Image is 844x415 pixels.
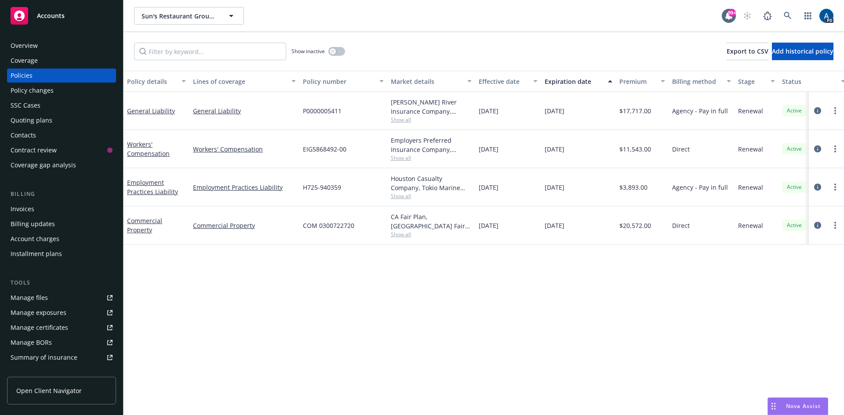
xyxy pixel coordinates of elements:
span: Agency - Pay in full [672,183,728,192]
a: more [830,105,840,116]
div: 99+ [728,9,736,17]
div: Manage BORs [11,336,52,350]
a: Workers' Compensation [127,140,170,158]
div: Quoting plans [11,113,52,127]
button: Policy details [124,71,189,92]
span: Accounts [37,12,65,19]
a: Invoices [7,202,116,216]
button: Premium [616,71,669,92]
a: Summary of insurance [7,350,116,364]
a: Billing updates [7,217,116,231]
div: Houston Casualty Company, Tokio Marine HCC, CRC Group [391,174,472,192]
a: General Liability [193,106,296,115]
span: $3,893.00 [619,183,648,192]
a: General Liability [127,107,175,115]
a: Overview [7,39,116,53]
div: Manage files [11,291,48,305]
span: COM 0300722720 [303,221,354,230]
span: [DATE] [479,106,498,115]
span: Active [786,221,803,229]
span: Show inactive [291,47,325,55]
div: Coverage gap analysis [11,158,76,172]
div: CA Fair Plan, [GEOGRAPHIC_DATA] Fair plan [391,212,472,231]
a: SSC Cases [7,98,116,112]
div: Contacts [11,128,36,142]
button: Export to CSV [727,43,768,60]
span: Export to CSV [727,47,768,55]
div: Policies [11,69,33,83]
span: Active [786,145,803,153]
div: [PERSON_NAME] River Insurance Company, [PERSON_NAME] River Group, Brown & Riding Insurance Servic... [391,97,472,116]
a: Workers' Compensation [193,144,296,154]
span: Show all [391,116,472,123]
a: Policy changes [7,83,116,97]
span: Nova Assist [786,402,821,410]
a: Switch app [799,7,817,25]
span: [DATE] [545,183,564,192]
span: Manage exposures [7,306,116,320]
span: Renewal [738,144,763,154]
span: $11,543.00 [619,144,651,154]
a: Commercial Property [127,217,162,234]
span: Show all [391,192,472,200]
div: Effective date [479,77,528,86]
a: Manage files [7,291,116,305]
span: H725-940359 [303,183,341,192]
div: Summary of insurance [11,350,77,364]
span: Open Client Navigator [16,386,82,395]
button: Market details [387,71,475,92]
div: Premium [619,77,655,86]
span: Add historical policy [772,47,833,55]
div: Lines of coverage [193,77,286,86]
div: Tools [7,278,116,287]
span: [DATE] [545,106,564,115]
a: Contract review [7,143,116,157]
span: $17,717.00 [619,106,651,115]
span: Direct [672,144,690,154]
a: Contacts [7,128,116,142]
div: Coverage [11,54,38,68]
span: [DATE] [479,221,498,230]
span: Agency - Pay in full [672,106,728,115]
a: more [830,220,840,231]
div: Drag to move [768,398,779,415]
a: Coverage gap analysis [7,158,116,172]
div: Stage [738,77,765,86]
span: Active [786,183,803,191]
button: Sun's Restaurant Group, LLC; J&S Eats LLC [134,7,244,25]
a: Commercial Property [193,221,296,230]
span: Show all [391,231,472,238]
a: more [830,144,840,154]
button: Billing method [669,71,735,92]
div: Manage exposures [11,306,66,320]
span: Renewal [738,183,763,192]
span: Renewal [738,221,763,230]
div: Billing method [672,77,721,86]
div: Contract review [11,143,57,157]
a: Employment Practices Liability [193,183,296,192]
span: Renewal [738,106,763,115]
span: Sun's Restaurant Group, LLC; J&S Eats LLC [142,11,218,21]
span: [DATE] [545,221,564,230]
div: Invoices [11,202,34,216]
a: circleInformation [812,182,823,192]
div: Expiration date [545,77,603,86]
a: circleInformation [812,144,823,154]
span: [DATE] [479,144,498,154]
button: Stage [735,71,779,92]
div: Manage certificates [11,321,68,335]
div: Account charges [11,232,59,246]
div: Billing updates [11,217,55,231]
a: more [830,182,840,192]
span: Show all [391,154,472,162]
a: Manage certificates [7,321,116,335]
a: Report a Bug [759,7,776,25]
div: Policy number [303,77,374,86]
div: Overview [11,39,38,53]
div: Installment plans [11,247,62,261]
a: Start snowing [738,7,756,25]
span: $20,572.00 [619,221,651,230]
a: Manage BORs [7,336,116,350]
span: EIG5868492-00 [303,144,346,154]
div: Status [782,77,836,86]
